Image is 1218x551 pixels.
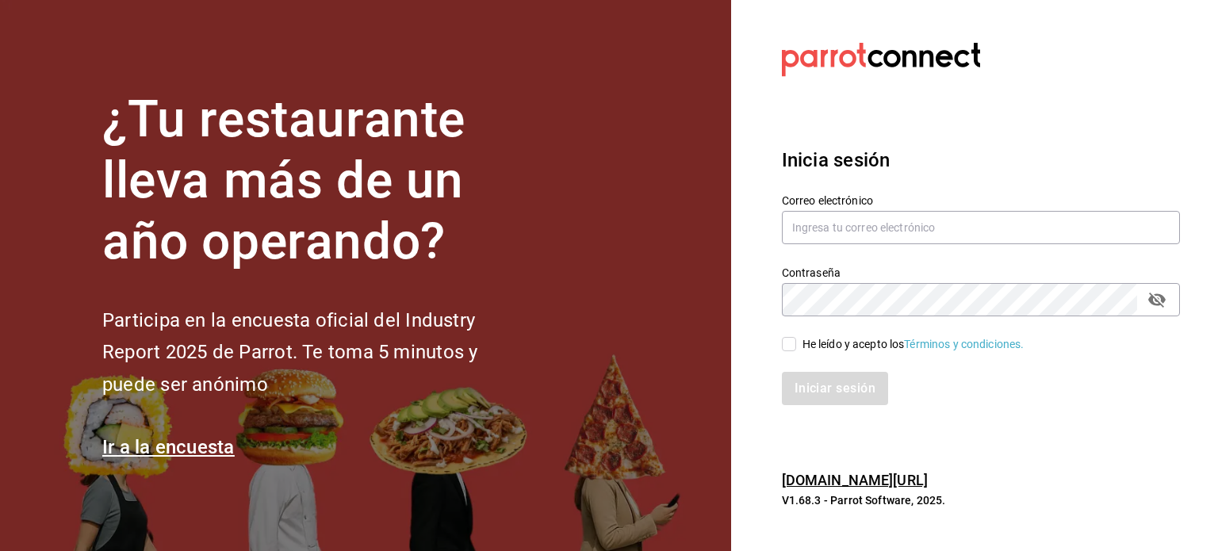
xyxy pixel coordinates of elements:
[782,492,1180,508] p: V1.68.3 - Parrot Software, 2025.
[802,336,1025,353] div: He leído y acepto los
[102,304,530,401] h2: Participa en la encuesta oficial del Industry Report 2025 de Parrot. Te toma 5 minutos y puede se...
[782,472,928,488] a: [DOMAIN_NAME][URL]
[782,211,1180,244] input: Ingresa tu correo electrónico
[1143,286,1170,313] button: passwordField
[782,195,1180,206] label: Correo electrónico
[904,338,1024,350] a: Términos y condiciones.
[782,146,1180,174] h3: Inicia sesión
[102,436,235,458] a: Ir a la encuesta
[102,90,530,272] h1: ¿Tu restaurante lleva más de un año operando?
[782,267,1180,278] label: Contraseña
